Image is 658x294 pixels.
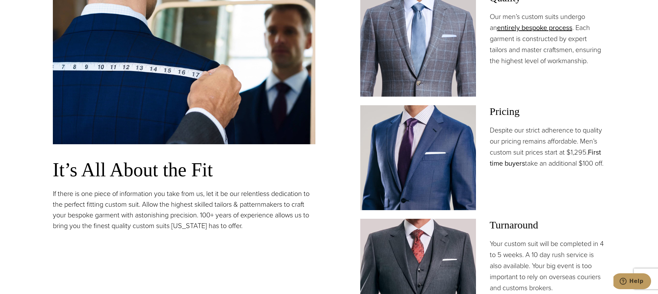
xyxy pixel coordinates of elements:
iframe: Opens a widget where you can chat to one of our agents [613,273,651,291]
h3: It’s All About the Fit [53,158,315,182]
h3: Turnaround [490,219,605,231]
a: entirely bespoke process [497,22,572,33]
img: Client in blue solid custom made suit with white shirt and navy tie. Fabric by Scabal. [360,105,476,210]
p: If there is one piece of information you take from us, let it be our relentless dedication to the... [53,188,315,231]
h3: Pricing [490,105,605,118]
a: First time buyers [490,147,601,168]
p: Our men’s custom suits undergo an . Each garment is constructed by expert tailors and master craf... [490,11,605,66]
p: Despite our strict adherence to quality our pricing remains affordable. Men’s custom suit prices ... [490,125,605,169]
